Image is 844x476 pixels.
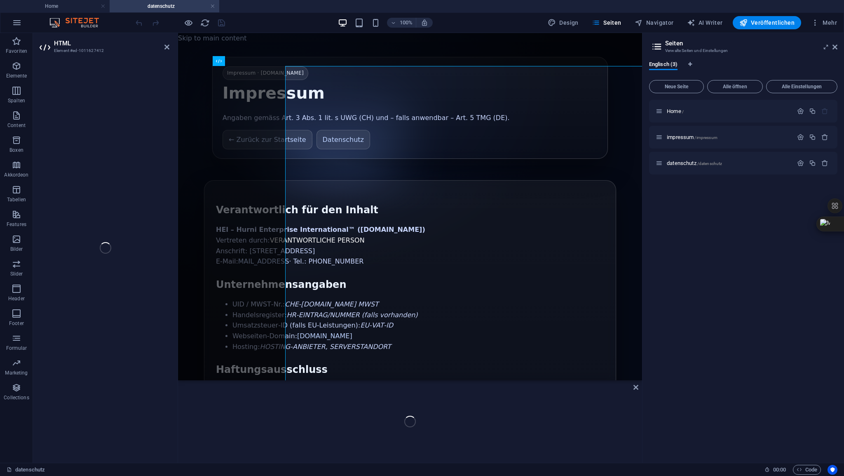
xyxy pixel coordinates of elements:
span: Seiten [592,19,621,27]
button: Veröffentlichen [733,16,801,29]
div: Einstellungen [797,108,804,115]
button: Usercentrics [828,465,837,475]
span: Veröffentlichen [739,19,795,27]
span: Alle Einstellungen [770,84,834,89]
span: Mehr [811,19,837,27]
span: / [682,109,684,114]
h6: Session-Zeit [764,465,786,475]
h2: Seiten [665,40,837,47]
div: Die Startseite kann nicht gelöscht werden [821,108,828,115]
button: Neue Seite [649,80,704,93]
span: Englisch (3) [649,59,678,71]
i: Bei Größenänderung Zoomstufe automatisch an das gewählte Gerät anpassen. [421,19,428,26]
div: Duplizieren [809,160,816,167]
div: Home/ [664,108,793,114]
button: Seiten [588,16,625,29]
div: Entfernen [821,134,828,141]
button: Design [544,16,582,29]
span: Design [548,19,579,27]
div: Sprachen-Tabs [649,61,837,77]
button: Alle öffnen [707,80,763,93]
div: datenschutz/datenschutz [664,160,793,166]
button: Navigator [631,16,677,29]
span: AI Writer [687,19,723,27]
h3: Verwalte Seiten und Einstellungen [665,47,821,54]
button: Mehr [808,16,840,29]
span: /impressum [694,135,717,140]
span: 00 00 [773,465,786,475]
span: impressum [667,134,717,140]
span: /datenschutz [697,161,722,166]
div: impressum/impressum [664,134,793,140]
button: Alle Einstellungen [766,80,837,93]
span: Alle öffnen [711,84,759,89]
div: Design (Strg+Alt+Y) [544,16,582,29]
button: reload [200,18,210,28]
span: Navigator [635,19,674,27]
button: AI Writer [684,16,726,29]
div: Duplizieren [809,108,816,115]
span: Klick, um Seite zu öffnen [667,108,684,114]
span: Neue Seite [653,84,700,89]
div: Einstellungen [797,160,804,167]
h6: 100% [399,18,413,28]
span: Code [797,465,817,475]
span: Klick, um Seite zu öffnen [667,160,722,166]
div: Einstellungen [797,134,804,141]
button: 100% [387,18,416,28]
i: Seite neu laden [200,18,210,28]
div: Duplizieren [809,134,816,141]
h4: datenschutz [110,2,219,11]
button: Code [793,465,821,475]
span: : [779,467,780,473]
div: Entfernen [821,160,828,167]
